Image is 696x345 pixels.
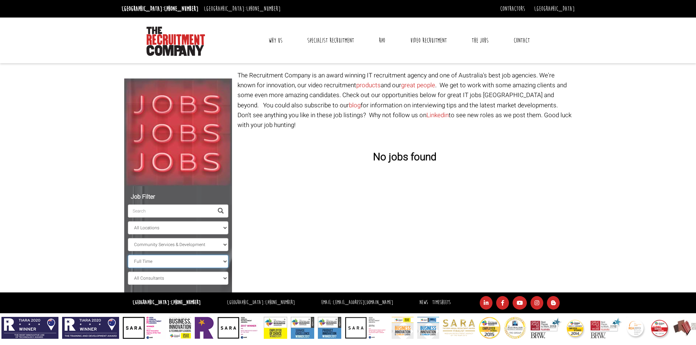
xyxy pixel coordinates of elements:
a: [PHONE_NUMBER] [265,299,295,306]
a: blog [349,101,361,110]
a: [EMAIL_ADDRESS][DOMAIN_NAME] [333,299,393,306]
a: Contact [508,31,535,50]
a: [PHONE_NUMBER] [246,5,281,13]
li: [GEOGRAPHIC_DATA]: [120,3,200,15]
a: Why Us [263,31,288,50]
a: [GEOGRAPHIC_DATA] [534,5,575,13]
a: News [419,299,428,306]
a: Specialist Recruitment [302,31,360,50]
a: great people [401,81,435,90]
a: [PHONE_NUMBER] [164,5,198,13]
a: products [356,81,381,90]
a: [PHONE_NUMBER] [171,299,201,306]
p: The Recruitment Company is an award winning IT recruitment agency and one of Australia's best job... [237,70,572,130]
h3: No jobs found [237,152,572,163]
img: The Recruitment Company [147,27,205,56]
li: [GEOGRAPHIC_DATA]: [225,298,297,308]
a: Contractors [500,5,525,13]
strong: [GEOGRAPHIC_DATA]: [133,299,201,306]
a: Timesheets [432,299,450,306]
input: Search [128,204,213,218]
a: Linkedin [426,111,449,120]
a: The Jobs [466,31,494,50]
img: Jobs, Jobs, Jobs [124,78,232,186]
a: RPO [373,31,391,50]
a: Video Recruitment [405,31,452,50]
h5: Job Filter [128,194,228,200]
li: [GEOGRAPHIC_DATA]: [202,3,282,15]
li: Email: [319,298,395,308]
